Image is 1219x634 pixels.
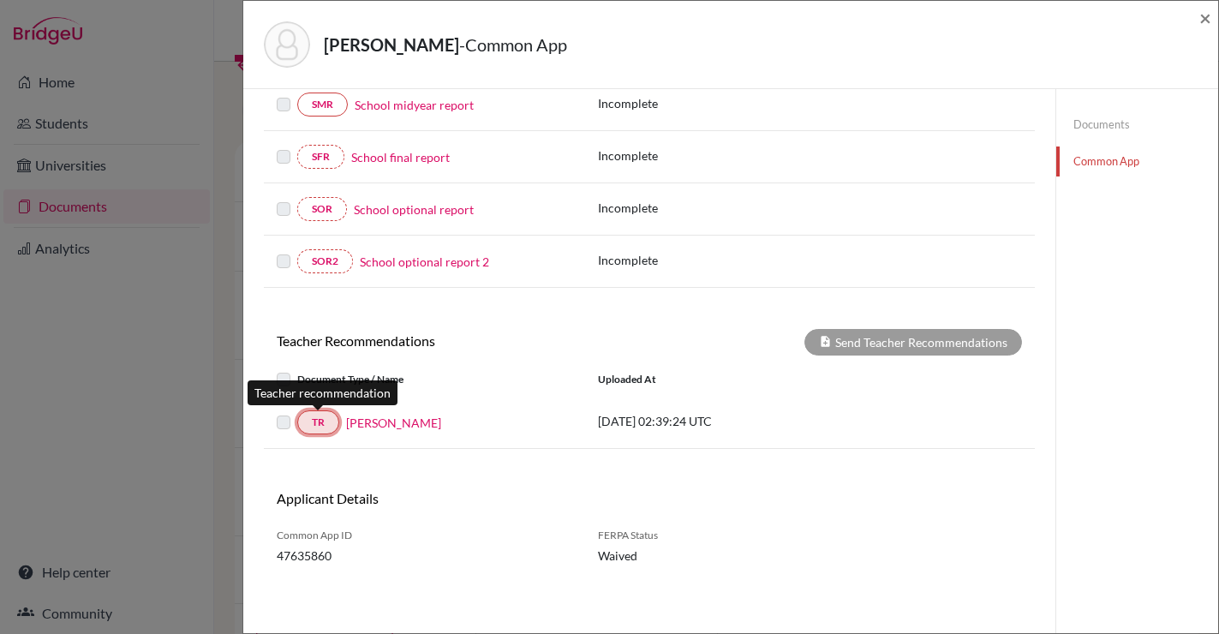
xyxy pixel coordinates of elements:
a: [PERSON_NAME] [346,414,441,432]
a: TR [297,410,339,434]
div: Document Type / Name [264,369,585,390]
a: SOR2 [297,249,353,273]
a: SMR [297,93,348,117]
h6: Applicant Details [277,490,636,506]
a: Documents [1056,110,1218,140]
span: 47635860 [277,547,572,565]
div: Send Teacher Recommendations [804,329,1022,356]
a: School optional report [354,200,474,218]
div: Teacher recommendation [248,380,397,405]
button: Close [1199,8,1211,28]
a: School midyear report [355,96,474,114]
p: Incomplete [598,199,774,217]
span: - Common App [459,34,567,55]
a: School optional report 2 [360,253,489,271]
p: Incomplete [598,251,774,269]
span: Waived [598,547,765,565]
div: Uploaded at [585,369,842,390]
p: Incomplete [598,94,774,112]
a: School final report [351,148,450,166]
span: FERPA Status [598,528,765,543]
a: SFR [297,145,344,169]
h6: Teacher Recommendations [264,332,649,349]
strong: [PERSON_NAME] [324,34,459,55]
a: SOR [297,197,347,221]
span: Common App ID [277,528,572,543]
p: [DATE] 02:39:24 UTC [598,412,829,430]
span: × [1199,5,1211,30]
p: Incomplete [598,147,774,164]
a: Common App [1056,147,1218,176]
